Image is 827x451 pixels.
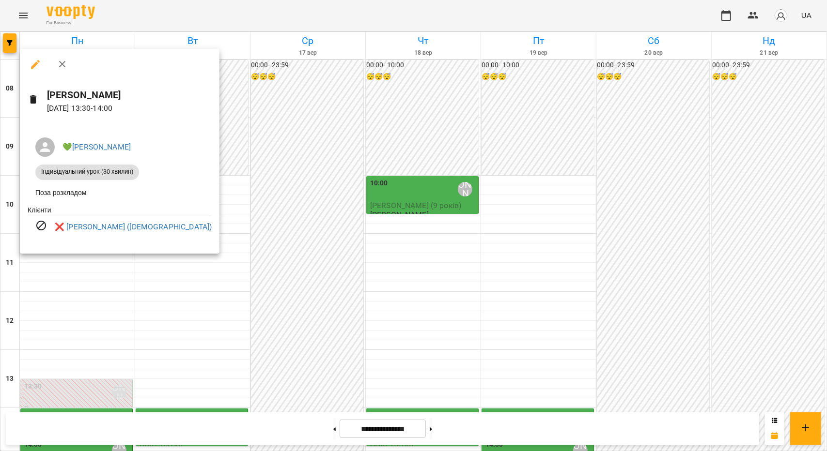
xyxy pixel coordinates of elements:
span: Індивідуальний урок (30 хвилин) [35,167,139,176]
a: ❌ [PERSON_NAME] ([DEMOGRAPHIC_DATA]) [55,221,212,233]
ul: Клієнти [28,205,212,242]
a: 💚[PERSON_NAME] [62,142,131,151]
li: Поза розкладом [28,184,212,201]
p: [DATE] 13:30 - 14:00 [47,103,212,114]
h6: [PERSON_NAME] [47,88,212,103]
svg: Візит скасовано [35,220,47,231]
